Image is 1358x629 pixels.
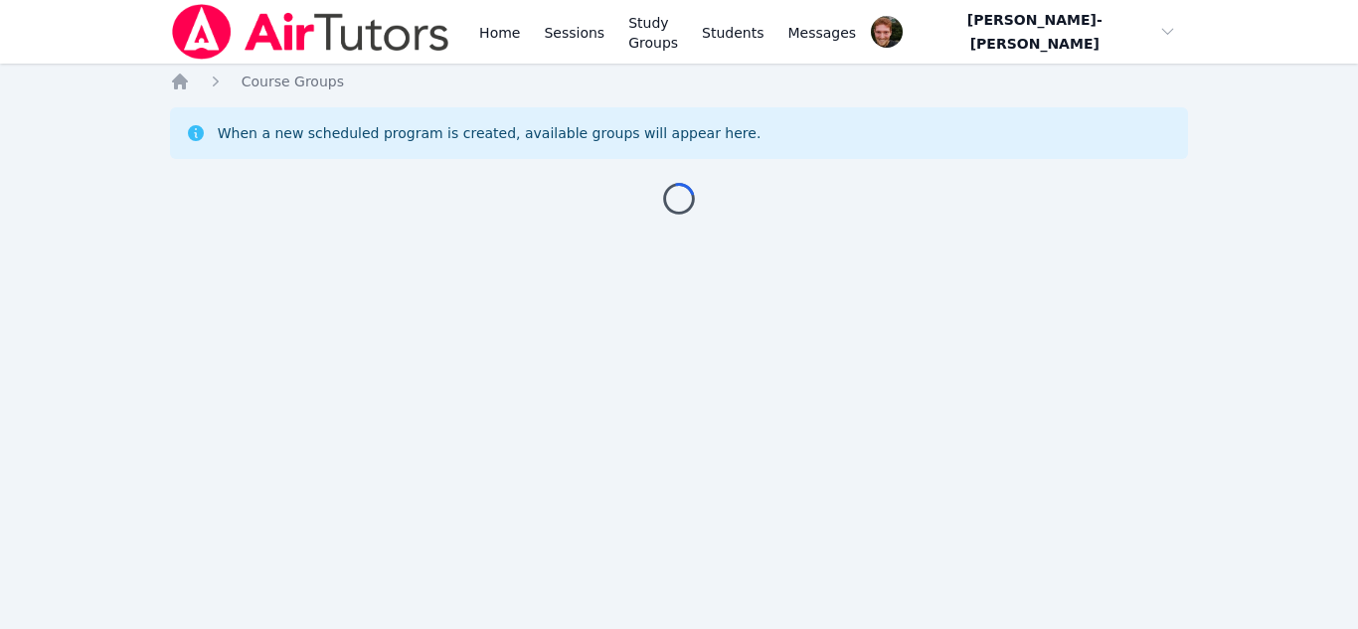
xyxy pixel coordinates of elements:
[788,23,857,43] span: Messages
[218,123,762,143] div: When a new scheduled program is created, available groups will appear here.
[242,74,344,89] span: Course Groups
[242,72,344,91] a: Course Groups
[170,72,1189,91] nav: Breadcrumb
[170,4,451,60] img: Air Tutors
